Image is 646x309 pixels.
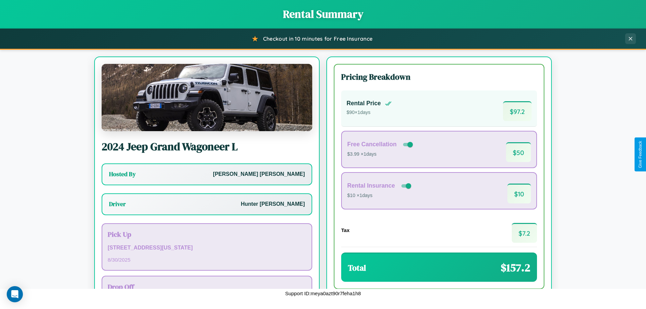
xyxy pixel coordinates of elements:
h3: Drop Off [108,282,306,292]
h4: Tax [341,227,350,233]
p: $10 × 1 days [347,191,412,200]
h4: Free Cancellation [347,141,397,148]
h3: Pick Up [108,229,306,239]
h2: 2024 Jeep Grand Wagoneer L [102,139,312,154]
p: Hunter [PERSON_NAME] [241,199,305,209]
h3: Hosted By [109,170,136,178]
p: [STREET_ADDRESS][US_STATE] [108,243,306,253]
p: [PERSON_NAME] [PERSON_NAME] [213,169,305,179]
div: Open Intercom Messenger [7,286,23,302]
p: $ 90 × 1 days [347,108,392,117]
p: $3.99 × 1 days [347,150,414,159]
h4: Rental Price [347,100,381,107]
img: Jeep Grand Wagoneer L [102,64,312,131]
h3: Total [348,262,366,273]
div: Give Feedback [638,141,643,168]
h3: Pricing Breakdown [341,71,537,82]
h3: Driver [109,200,126,208]
h1: Rental Summary [7,7,639,22]
p: Support ID: meya0azt90r7feha1h8 [285,289,361,298]
span: $ 7.2 [512,223,537,243]
span: $ 157.2 [501,260,530,275]
span: $ 50 [506,142,531,162]
span: $ 97.2 [503,101,532,121]
span: Checkout in 10 minutes for Free Insurance [263,35,372,42]
h4: Rental Insurance [347,182,395,189]
span: $ 10 [507,184,531,203]
p: 8 / 30 / 2025 [108,255,306,264]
